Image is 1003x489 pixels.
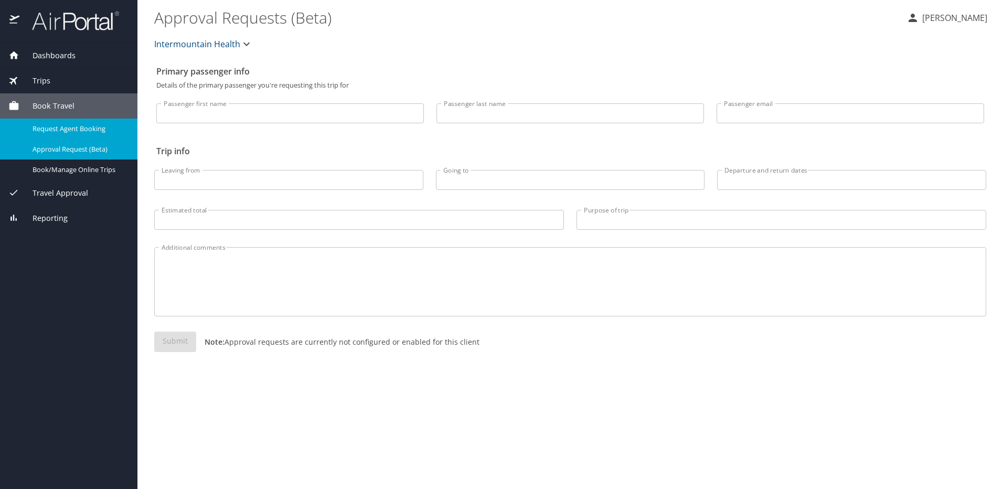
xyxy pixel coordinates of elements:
[9,10,20,31] img: icon-airportal.png
[33,124,125,134] span: Request Agent Booking
[19,100,74,112] span: Book Travel
[154,37,240,51] span: Intermountain Health
[19,75,50,87] span: Trips
[19,187,88,199] span: Travel Approval
[902,8,991,27] button: [PERSON_NAME]
[33,144,125,154] span: Approval Request (Beta)
[156,143,984,160] h2: Trip info
[196,336,479,347] p: Approval requests are currently not configured or enabled for this client
[19,212,68,224] span: Reporting
[154,1,898,34] h1: Approval Requests (Beta)
[33,165,125,175] span: Book/Manage Online Trips
[205,337,225,347] strong: Note:
[919,12,987,24] p: [PERSON_NAME]
[156,63,984,80] h2: Primary passenger info
[19,50,76,61] span: Dashboards
[20,10,119,31] img: airportal-logo.png
[150,34,257,55] button: Intermountain Health
[156,82,984,89] p: Details of the primary passenger you're requesting this trip for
